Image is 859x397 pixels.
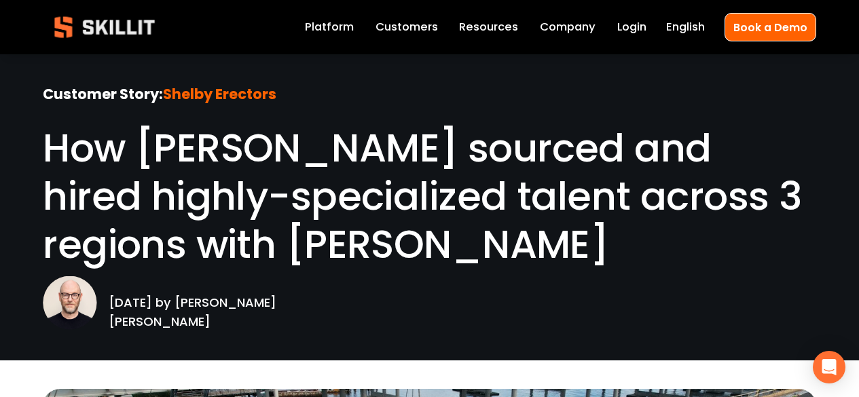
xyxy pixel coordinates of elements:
[459,18,518,37] a: folder dropdown
[43,121,811,271] span: How [PERSON_NAME] sourced and hired highly-specialized talent across 3 regions with [PERSON_NAME]
[813,351,845,383] div: Open Intercom Messenger
[43,83,163,108] strong: Customer Story:
[109,273,326,333] p: [DATE] by [PERSON_NAME] [PERSON_NAME]
[617,18,646,37] a: Login
[459,19,518,36] span: Resources
[305,18,354,37] a: Platform
[43,7,166,48] img: Skillit
[725,13,816,41] a: Book a Demo
[666,19,705,36] span: English
[376,18,438,37] a: Customers
[666,18,705,37] div: language picker
[163,83,276,108] strong: Shelby Erectors
[540,18,596,37] a: Company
